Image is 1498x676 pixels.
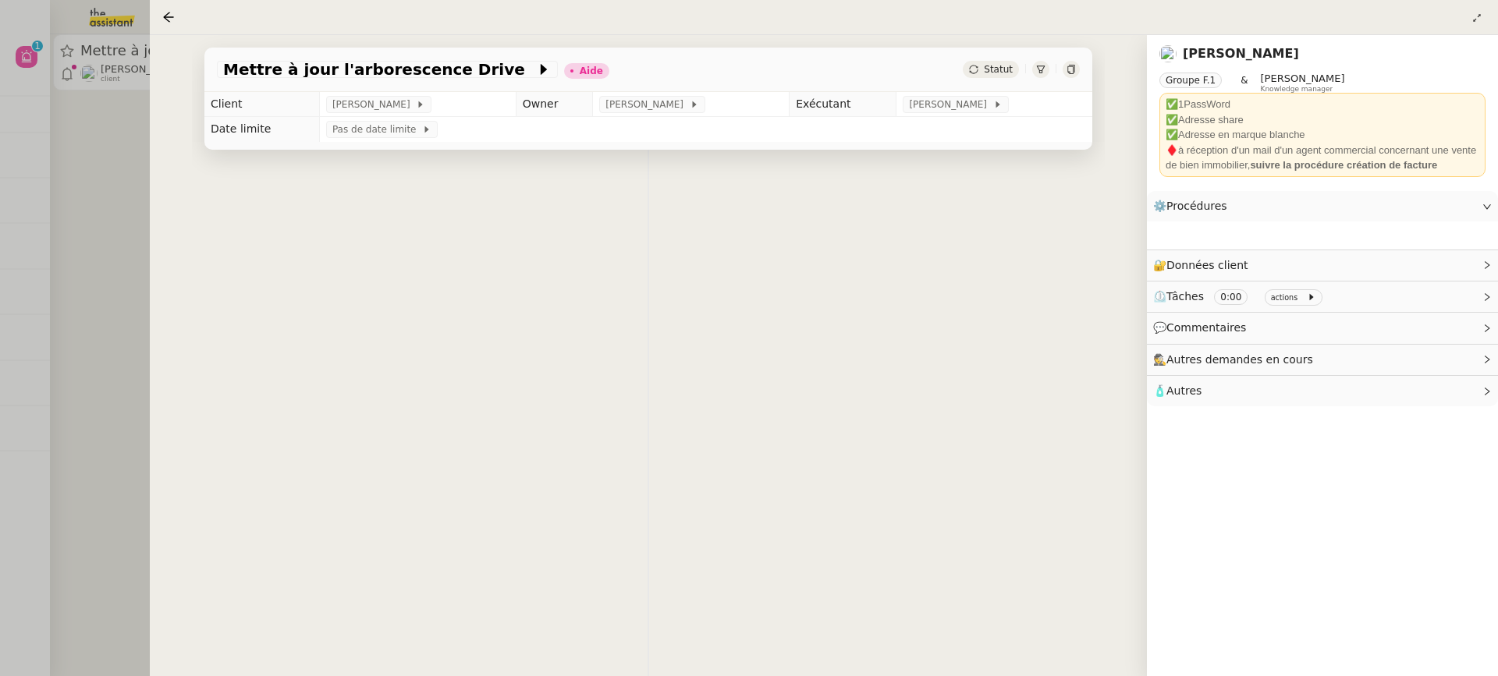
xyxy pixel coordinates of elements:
[1159,73,1222,88] nz-tag: Groupe F.1
[580,66,603,76] div: Aide
[204,92,319,117] td: Client
[1153,290,1329,303] span: ⏲️
[1166,112,1479,128] div: ✅Adresse share
[1261,73,1345,84] span: [PERSON_NAME]
[1147,281,1498,312] div: ⏲️Tâches 0:00 actions
[605,97,689,112] span: [PERSON_NAME]
[790,92,896,117] td: Exécutant
[1147,313,1498,343] div: 💬Commentaires
[1166,259,1248,271] span: Données client
[1241,73,1248,93] span: &
[1153,321,1253,334] span: 💬
[1166,321,1246,334] span: Commentaires
[332,97,416,112] span: [PERSON_NAME]
[1159,45,1177,62] img: users%2FABbKNE6cqURruDjcsiPjnOKQJp72%2Favatar%2F553dd27b-fe40-476d-bebb-74bc1599d59c
[516,92,593,117] td: Owner
[1147,250,1498,281] div: 🔐Données client
[1166,290,1204,303] span: Tâches
[1166,97,1479,112] div: ✅1PassWord
[1153,384,1202,397] span: 🧴
[1153,197,1234,215] span: ⚙️
[1183,46,1299,61] a: [PERSON_NAME]
[1214,289,1248,305] nz-tag: 0:00
[1261,73,1345,93] app-user-label: Knowledge manager
[1166,127,1479,143] div: ✅Adresse en marque blanche
[204,117,319,142] td: Date limite
[332,122,422,137] span: Pas de date limite
[1153,257,1255,274] span: 🔐
[1147,191,1498,221] div: ⚙️Procédures
[1166,384,1202,397] span: Autres
[1250,159,1437,171] strong: suivre la procédure création de facture
[223,62,536,77] span: Mettre à jour l'arborescence Drive
[1166,143,1479,173] div: ♦️à réception d'un mail d'un agent commercial concernant une vente de bien immobilier,
[1271,293,1298,302] small: actions
[1147,345,1498,375] div: 🕵️Autres demandes en cours
[909,97,992,112] span: [PERSON_NAME]
[1261,85,1333,94] span: Knowledge manager
[1166,200,1227,212] span: Procédures
[1147,376,1498,406] div: 🧴Autres
[984,64,1013,75] span: Statut
[1153,353,1320,366] span: 🕵️
[1166,353,1313,366] span: Autres demandes en cours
